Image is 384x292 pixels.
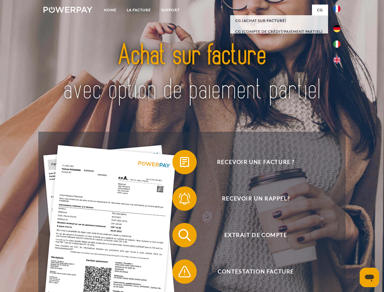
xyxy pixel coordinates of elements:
[156,5,185,16] a: Support
[360,268,379,287] iframe: Bouton de lancement de la fenêtre de messagerie
[172,223,330,247] button: Extrait de compte
[172,186,330,211] button: Recevoir un rappel?
[172,150,330,174] button: Recevoir une facture ?
[181,223,330,247] span: Extrait de compte
[181,259,330,284] span: Contestation Facture
[333,40,341,48] img: it
[58,29,326,116] img: title-powerpay_fr.svg
[122,5,156,16] a: LA FACTURE
[312,5,328,16] a: CG
[43,7,92,13] img: logo-powerpay-white.svg
[230,26,328,37] a: CG (Compte de crédit/paiement partiel)
[333,25,341,32] img: de
[333,56,341,64] img: en
[177,264,192,279] img: qb_warning.svg
[177,228,192,243] img: qb_search.svg
[181,150,330,174] span: Recevoir une facture ?
[172,259,330,284] button: Contestation Facture
[333,5,341,12] img: fr
[99,5,122,16] a: Home
[181,186,330,211] span: Recevoir un rappel?
[177,155,192,170] img: qb_bill.svg
[230,15,328,26] a: CG (achat sur facture)
[177,191,192,206] img: qb_bell.svg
